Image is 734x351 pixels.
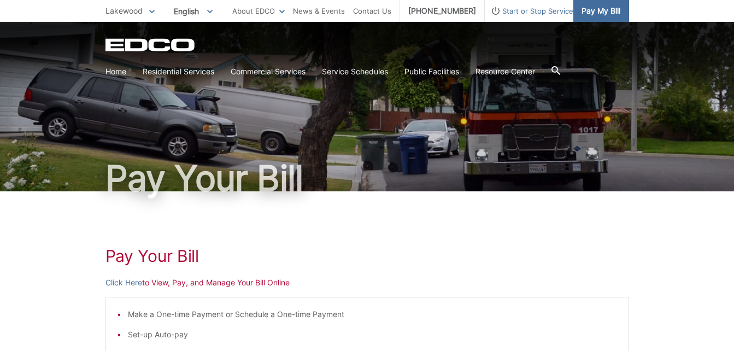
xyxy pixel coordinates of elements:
span: Lakewood [105,6,143,15]
a: Home [105,66,126,78]
a: Residential Services [143,66,214,78]
a: Resource Center [475,66,535,78]
li: Set-up Auto-pay [128,329,618,341]
a: Commercial Services [231,66,306,78]
span: Pay My Bill [582,5,620,17]
a: Public Facilities [404,66,459,78]
h1: Pay Your Bill [105,246,629,266]
a: EDCD logo. Return to the homepage. [105,38,196,51]
a: Contact Us [353,5,391,17]
a: Click Here [105,277,142,289]
h1: Pay Your Bill [105,161,629,196]
a: Service Schedules [322,66,388,78]
span: English [166,2,221,20]
p: to View, Pay, and Manage Your Bill Online [105,277,629,289]
a: News & Events [293,5,345,17]
a: About EDCO [232,5,285,17]
li: Make a One-time Payment or Schedule a One-time Payment [128,308,618,320]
